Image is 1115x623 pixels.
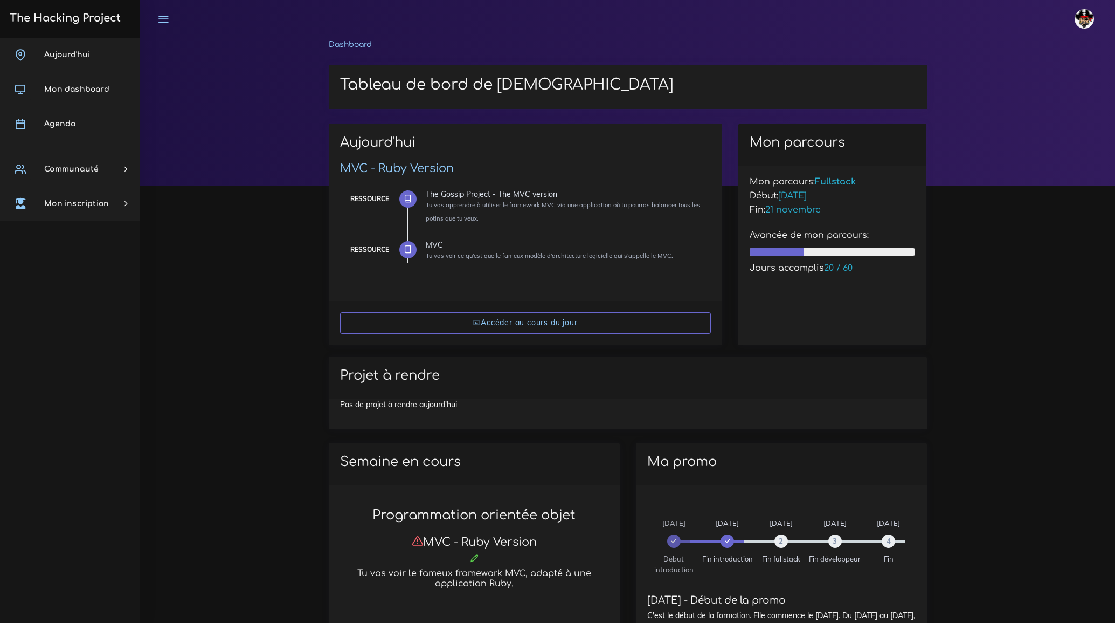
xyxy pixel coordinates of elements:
[647,454,916,470] h2: Ma promo
[770,519,793,528] span: [DATE]
[716,519,739,528] span: [DATE]
[340,454,608,470] h2: Semaine en cours
[44,51,90,59] span: Aujourd'hui
[426,201,700,222] small: Tu vas apprendre à utiliser le framework MVC via une application où tu pourras balancer tous les ...
[44,120,75,128] span: Agenda
[340,312,711,334] a: Accéder au cours du jour
[426,190,703,198] div: The Gossip Project - The MVC version
[750,135,916,150] h2: Mon parcours
[426,241,703,249] div: MVC
[340,535,608,549] h3: MVC - Ruby Version
[774,535,788,548] span: 2
[662,519,685,528] span: [DATE]
[750,191,916,201] h5: Début:
[1075,9,1094,29] img: avatar
[350,193,389,205] div: Ressource
[778,191,807,201] span: [DATE]
[426,252,673,259] small: Tu vas voir ce qu'est que le fameux modèle d'architecture logicielle qui s'appelle le MVC.
[762,554,800,563] span: Fin fullstack
[877,519,900,528] span: [DATE]
[340,76,916,94] h1: Tableau de bord de [DEMOGRAPHIC_DATA]
[667,535,681,548] span: 0
[350,244,389,256] div: Ressource
[340,569,608,589] h5: Tu vas voir le fameux framework MVC, adapté à une application Ruby.
[750,230,916,241] h5: Avancée de mon parcours:
[824,263,853,273] span: 20 / 60
[750,263,916,273] h5: Jours accomplis
[884,554,894,563] span: Fin
[340,399,916,410] p: Pas de projet à rendre aujourd'hui
[329,40,372,49] a: Dashboard
[340,162,454,175] a: MVC - Ruby Version
[702,554,753,563] span: Fin introduction
[721,535,734,548] span: 1
[828,535,842,548] span: 3
[340,368,916,384] h2: Projet à rendre
[647,594,916,606] h4: [DATE] - Début de la promo
[809,554,861,563] span: Fin développeur
[815,177,856,187] span: Fullstack
[765,205,821,215] span: 21 novembre
[882,535,895,548] span: 4
[750,205,916,215] h5: Fin:
[340,508,608,523] h2: Programmation orientée objet
[654,554,694,574] span: Début introduction
[6,12,121,24] h3: The Hacking Project
[823,519,847,528] span: [DATE]
[750,177,916,187] h5: Mon parcours:
[44,85,109,93] span: Mon dashboard
[340,135,711,158] h2: Aujourd'hui
[44,200,109,208] span: Mon inscription
[44,165,99,173] span: Communauté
